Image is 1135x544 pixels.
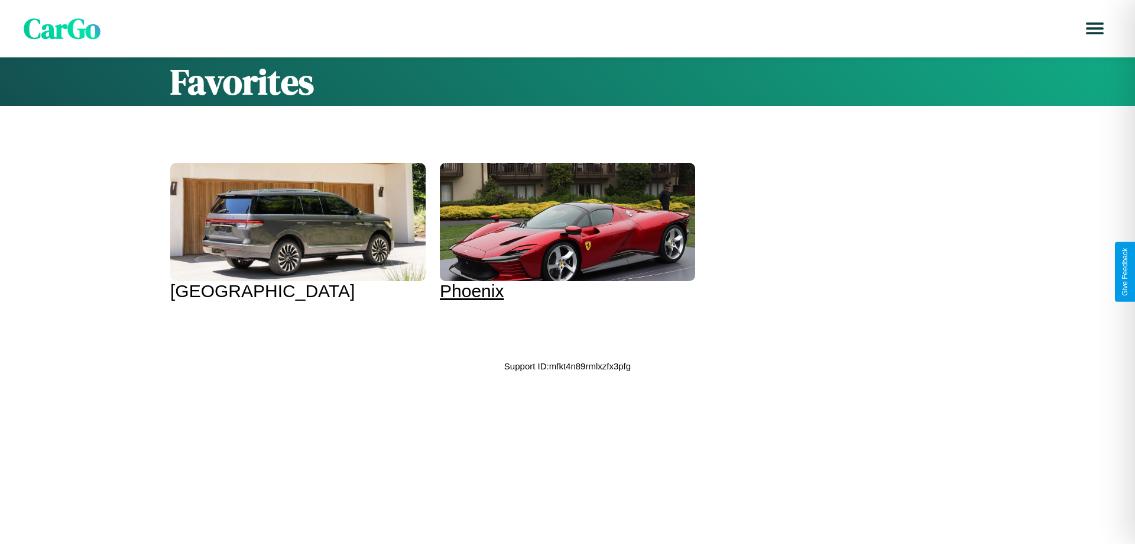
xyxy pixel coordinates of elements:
span: CarGo [24,9,100,48]
h1: Favorites [170,57,965,106]
p: Support ID: mfkt4n89rmlxzfx3pfg [504,358,631,374]
div: Phoenix [440,281,695,301]
div: [GEOGRAPHIC_DATA] [170,281,426,301]
div: Give Feedback [1121,248,1129,296]
button: Open menu [1078,12,1111,45]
